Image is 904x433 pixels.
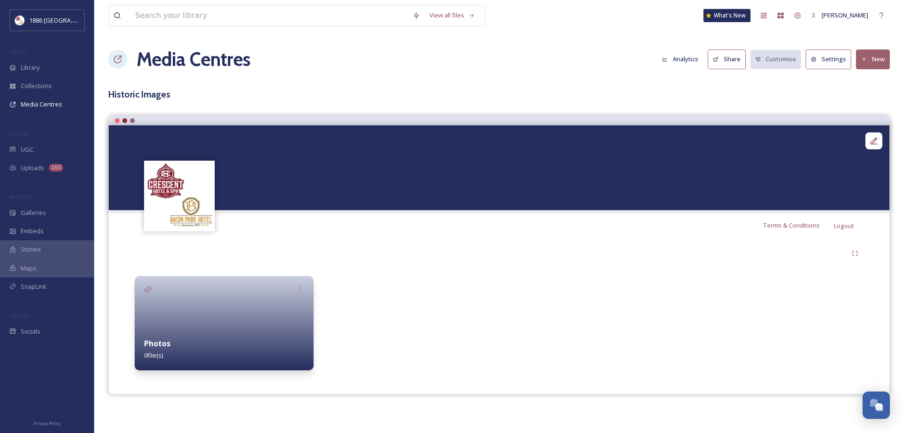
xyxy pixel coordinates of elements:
[21,82,52,90] span: Collections
[856,49,890,69] button: New
[21,63,40,72] span: Library
[33,417,61,428] a: Privacy Policy
[29,16,104,25] span: 1886 [GEOGRAPHIC_DATA]
[49,164,63,172] div: 163
[137,45,250,74] a: Media Centres
[33,420,61,426] span: Privacy Policy
[21,163,44,172] span: Uploads
[144,351,163,359] span: 0 file(s)
[763,220,834,231] a: Terms & Conditions
[708,49,746,69] button: Share
[15,16,24,25] img: logos.png
[9,49,26,56] span: MEDIA
[145,162,214,230] img: logos.png
[834,221,854,230] span: Logout
[806,49,851,69] button: Settings
[130,5,408,26] input: Search your library
[21,327,40,336] span: Socials
[822,11,868,19] span: [PERSON_NAME]
[21,245,41,254] span: Stories
[21,208,46,217] span: Galleries
[425,6,480,25] a: View all files
[806,6,873,25] a: [PERSON_NAME]
[9,312,28,319] span: SOCIALS
[21,264,36,273] span: Maps
[751,50,801,68] button: Customise
[144,338,170,349] strong: Photos
[9,131,30,138] span: COLLECT
[21,282,47,291] span: SnapLink
[657,50,703,68] button: Analytics
[763,221,820,229] span: Terms & Conditions
[108,88,890,101] h3: Historic Images
[806,49,856,69] a: Settings
[863,392,890,419] button: Open Chat
[751,50,806,68] a: Customise
[21,145,33,154] span: UGC
[9,194,31,201] span: WIDGETS
[703,9,751,22] a: What's New
[21,227,44,236] span: Embeds
[21,100,62,109] span: Media Centres
[657,50,708,68] a: Analytics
